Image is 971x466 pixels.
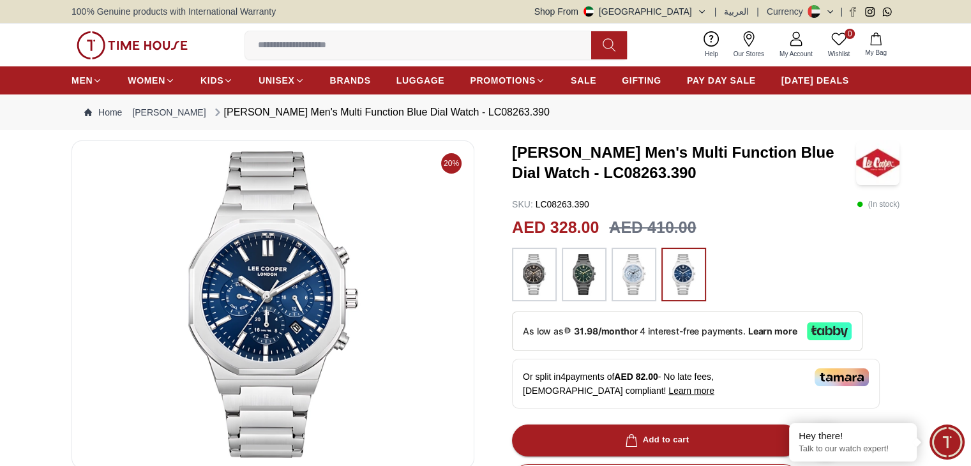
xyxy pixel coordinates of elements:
[84,106,122,119] a: Home
[614,372,658,382] span: AED 82.00
[512,199,533,209] span: SKU :
[609,216,696,240] h3: AED 410.00
[512,425,799,456] button: Add to cart
[687,69,756,92] a: PAY DAY SALE
[512,198,589,211] p: LC08263.390
[72,69,102,92] a: MEN
[728,49,769,59] span: Our Stores
[259,74,294,87] span: UNISEX
[882,7,892,17] a: Whatsapp
[857,30,894,60] button: My Bag
[518,254,550,295] img: ...
[799,430,907,442] div: Hey there!
[767,5,808,18] div: Currency
[714,5,717,18] span: |
[774,49,818,59] span: My Account
[857,198,899,211] p: ( In stock )
[668,254,700,295] img: ...
[848,7,857,17] a: Facebook
[840,5,843,18] span: |
[72,94,899,130] nav: Breadcrumb
[930,425,965,460] div: Chat Widget
[470,69,545,92] a: PROMOTIONS
[512,142,856,183] h3: [PERSON_NAME] Men's Multi Function Blue Dial Watch - LC08263.390
[687,74,756,87] span: PAY DAY SALE
[756,5,759,18] span: |
[845,29,855,39] span: 0
[622,69,661,92] a: GIFTING
[726,29,772,61] a: Our Stores
[396,74,445,87] span: LUGGAGE
[512,359,880,409] div: Or split in 4 payments of - No late fees, [DEMOGRAPHIC_DATA] compliant!
[330,74,371,87] span: BRANDS
[77,31,188,59] img: ...
[200,69,233,92] a: KIDS
[441,153,462,174] span: 20%
[82,151,463,458] img: Lee Cooper Men's Multi Function Grey Dial Watch - LC08263.060
[724,5,749,18] button: العربية
[512,216,599,240] h2: AED 328.00
[211,105,550,120] div: [PERSON_NAME] Men's Multi Function Blue Dial Watch - LC08263.390
[860,48,892,57] span: My Bag
[781,74,849,87] span: [DATE] DEALS
[571,69,596,92] a: SALE
[534,5,707,18] button: Shop From[GEOGRAPHIC_DATA]
[856,140,899,185] img: Lee Cooper Men's Multi Function Blue Dial Watch - LC08263.390
[865,7,875,17] a: Instagram
[470,74,536,87] span: PROMOTIONS
[396,69,445,92] a: LUGGAGE
[820,29,857,61] a: 0Wishlist
[128,74,165,87] span: WOMEN
[622,74,661,87] span: GIFTING
[128,69,175,92] a: WOMEN
[622,433,689,447] div: Add to cart
[583,6,594,17] img: United Arab Emirates
[259,69,304,92] a: UNISEX
[72,5,276,18] span: 100% Genuine products with International Warranty
[668,386,714,396] span: Learn more
[781,69,849,92] a: [DATE] DEALS
[72,74,93,87] span: MEN
[568,254,600,295] img: ...
[799,444,907,455] p: Talk to our watch expert!
[618,254,650,295] img: ...
[132,106,206,119] a: [PERSON_NAME]
[823,49,855,59] span: Wishlist
[330,69,371,92] a: BRANDS
[571,74,596,87] span: SALE
[200,74,223,87] span: KIDS
[815,368,869,386] img: Tamara
[697,29,726,61] a: Help
[700,49,723,59] span: Help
